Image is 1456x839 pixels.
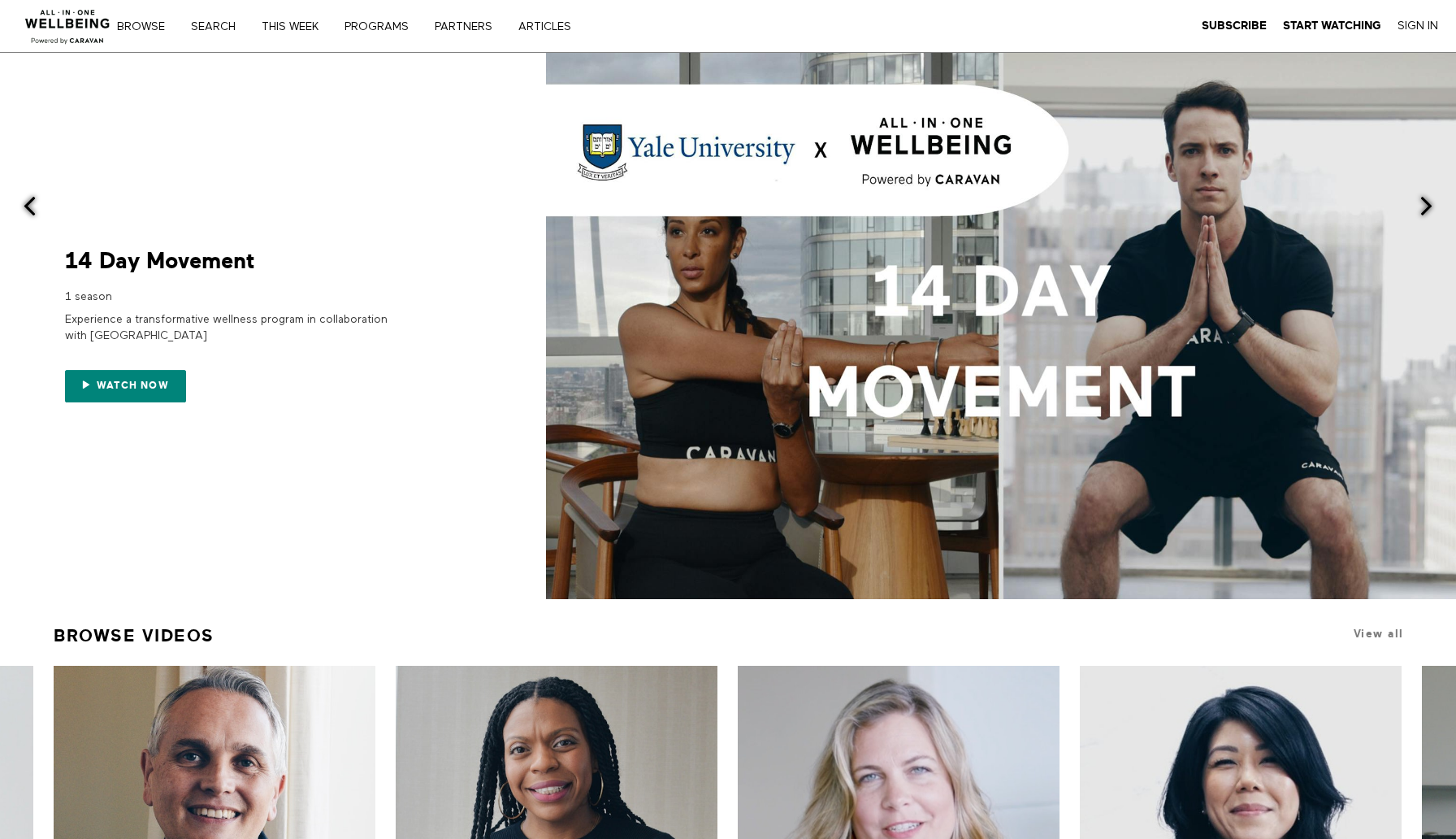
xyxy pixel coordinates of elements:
a: ARTICLES [513,21,588,33]
a: Start Watching [1283,19,1381,33]
a: View all [1354,628,1404,640]
a: Subscribe [1202,19,1267,33]
a: Browse Videos [54,619,214,653]
a: PARTNERS [429,21,509,33]
a: Browse [111,21,182,33]
strong: Subscribe [1202,20,1267,32]
strong: Start Watching [1283,20,1381,32]
nav: Primary [128,18,604,34]
a: Search [185,21,253,33]
a: PROGRAMS [339,21,426,33]
a: THIS WEEK [256,21,336,33]
a: Sign In [1397,19,1438,33]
